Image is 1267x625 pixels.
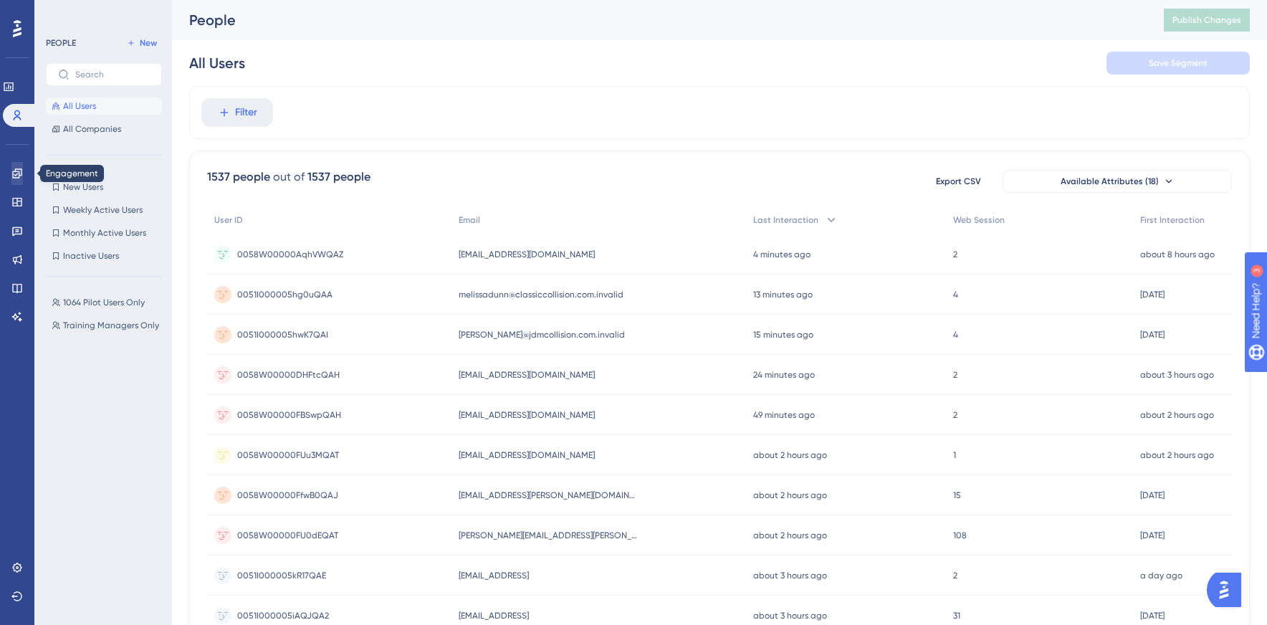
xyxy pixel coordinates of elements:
span: 0058W00000FUu3MQAT [237,449,339,461]
span: 4 [953,329,958,340]
time: [DATE] [1140,530,1165,540]
div: 3 [100,7,104,19]
time: about 2 hours ago [1140,450,1214,460]
span: Web Session [953,214,1005,226]
span: Need Help? [34,4,90,21]
span: New Users [63,181,103,193]
span: 108 [953,530,967,541]
time: about 8 hours ago [1140,249,1215,259]
span: [EMAIL_ADDRESS][DOMAIN_NAME] [459,369,595,381]
span: All Companies [63,123,121,135]
div: 1537 people [307,168,370,186]
span: Email [459,214,480,226]
span: 31 [953,610,960,621]
div: 1537 people [207,168,270,186]
button: Save Segment [1106,52,1250,75]
span: 1064 Pilot Users Only [63,297,145,308]
span: [EMAIL_ADDRESS][DOMAIN_NAME] [459,449,595,461]
span: Inactive Users [63,250,119,262]
span: New [140,37,157,49]
time: 49 minutes ago [753,410,815,420]
span: [EMAIL_ADDRESS] [459,570,529,581]
time: [DATE] [1140,290,1165,300]
button: Available Attributes (18) [1003,170,1232,193]
span: Last Interaction [753,214,818,226]
span: User ID [214,214,243,226]
button: New [122,34,162,52]
span: All Users [63,100,96,112]
span: 0058W00000FfwB0QAJ [237,490,338,501]
button: All Companies [46,120,162,138]
button: Publish Changes [1164,9,1250,32]
time: 24 minutes ago [753,370,815,380]
button: New Users [46,178,162,196]
span: [PERSON_NAME][EMAIL_ADDRESS][PERSON_NAME][DOMAIN_NAME] [459,530,638,541]
span: 0051I000005kR17QAE [237,570,326,581]
time: about 3 hours ago [1140,370,1214,380]
button: Export CSV [922,170,994,193]
span: 0051I000005iAQJQA2 [237,610,329,621]
span: Monthly Active Users [63,227,146,239]
span: Export CSV [936,176,981,187]
span: 2 [953,570,957,581]
time: [DATE] [1140,330,1165,340]
time: about 2 hours ago [1140,410,1214,420]
span: 0058W00000AqhVWQAZ [237,249,343,260]
span: Publish Changes [1172,14,1241,26]
div: People [189,10,1128,30]
span: [EMAIL_ADDRESS] [459,610,529,621]
time: about 3 hours ago [753,611,827,621]
span: [EMAIL_ADDRESS][PERSON_NAME][DOMAIN_NAME] [459,490,638,501]
button: Monthly Active Users [46,224,162,242]
span: melissadunn@classiccollision.com.invalid [459,289,623,300]
div: out of [273,168,305,186]
span: 0051I000005hg0uQAA [237,289,333,300]
span: First Interaction [1140,214,1205,226]
button: Inactive Users [46,247,162,264]
time: 15 minutes ago [753,330,813,340]
span: 0058W00000FBSwpQAH [237,409,341,421]
span: Training Managers Only [63,320,159,331]
time: 4 minutes ago [753,249,811,259]
button: 1064 Pilot Users Only [46,294,171,311]
time: 13 minutes ago [753,290,813,300]
span: 1 [953,449,956,461]
time: about 2 hours ago [753,450,827,460]
iframe: UserGuiding AI Assistant Launcher [1207,568,1250,611]
span: 15 [953,490,961,501]
span: 0058W00000DHFtcQAH [237,369,340,381]
time: about 2 hours ago [753,490,827,500]
button: Training Managers Only [46,317,171,334]
span: 2 [953,369,957,381]
span: [PERSON_NAME]@jdmcollision.com.invalid [459,329,625,340]
time: [DATE] [1140,611,1165,621]
span: [EMAIL_ADDRESS][DOMAIN_NAME] [459,249,595,260]
span: Weekly Active Users [63,204,143,216]
div: All Users [189,53,245,73]
span: 4 [953,289,958,300]
input: Search [75,70,150,80]
time: [DATE] [1140,490,1165,500]
div: PEOPLE [46,37,76,49]
span: Save Segment [1149,57,1208,69]
button: Filter [201,98,273,127]
span: Filter [235,104,257,121]
button: Weekly Active Users [46,201,162,219]
time: about 3 hours ago [753,571,827,581]
time: about 2 hours ago [753,530,827,540]
span: [EMAIL_ADDRESS][DOMAIN_NAME] [459,409,595,421]
time: a day ago [1140,571,1182,581]
span: 0051I000005hwK7QAI [237,329,328,340]
button: All Users [46,97,162,115]
span: Available Attributes (18) [1061,176,1159,187]
span: 2 [953,249,957,260]
span: 0058W00000FU0dEQAT [237,530,338,541]
span: 2 [953,409,957,421]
